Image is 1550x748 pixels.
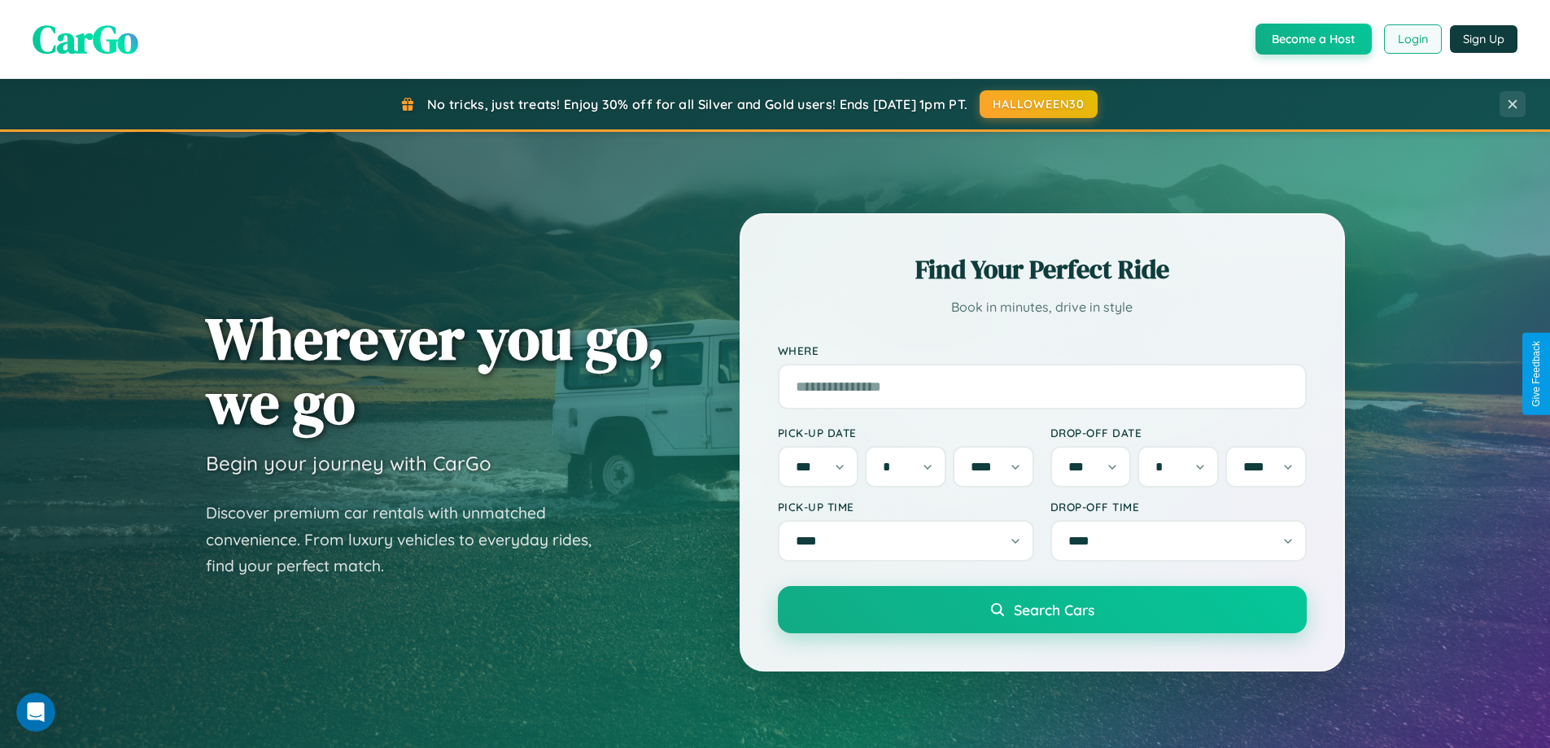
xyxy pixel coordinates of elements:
[778,343,1307,357] label: Where
[33,12,138,66] span: CarGo
[980,90,1098,118] button: HALLOWEEN30
[16,693,55,732] iframe: Intercom live chat
[778,500,1034,514] label: Pick-up Time
[778,586,1307,633] button: Search Cars
[1050,426,1307,440] label: Drop-off Date
[778,426,1034,440] label: Pick-up Date
[1384,24,1442,54] button: Login
[206,306,665,435] h1: Wherever you go, we go
[1530,341,1542,407] div: Give Feedback
[206,451,491,475] h3: Begin your journey with CarGo
[427,96,967,112] span: No tricks, just treats! Enjoy 30% off for all Silver and Gold users! Ends [DATE] 1pm PT.
[778,295,1307,319] p: Book in minutes, drive in style
[778,252,1307,287] h2: Find Your Perfect Ride
[1014,601,1094,619] span: Search Cars
[1450,25,1517,53] button: Sign Up
[1255,24,1372,55] button: Become a Host
[206,500,613,580] p: Discover premium car rentals with unmatched convenience. From luxury vehicles to everyday rides, ...
[1050,500,1307,514] label: Drop-off Time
